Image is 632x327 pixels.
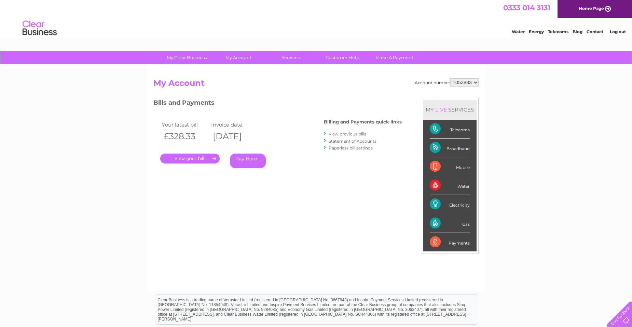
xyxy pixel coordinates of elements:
[430,120,470,139] div: Telecoms
[329,139,376,144] a: Statement of Accounts
[430,195,470,214] div: Electricity
[423,100,477,119] div: MY SERVICES
[587,29,603,34] a: Contact
[430,233,470,251] div: Payments
[573,29,582,34] a: Blog
[430,214,470,233] div: Gas
[153,98,402,110] h3: Bills and Payments
[529,29,544,34] a: Energy
[230,154,266,168] a: Pay Here
[22,18,57,39] img: logo.png
[159,51,215,64] a: My Clear Business
[209,129,259,143] th: [DATE]
[155,4,478,33] div: Clear Business is a trading name of Verastar Limited (registered in [GEOGRAPHIC_DATA] No. 3667643...
[610,29,626,34] a: Log out
[415,78,479,87] div: Account number
[324,119,402,125] h4: Billing and Payments quick links
[434,106,448,113] div: LIVE
[160,120,209,129] td: Your latest bill
[430,176,470,195] div: Water
[548,29,568,34] a: Telecoms
[329,131,366,136] a: View previous bills
[160,129,209,143] th: £328.33
[210,51,267,64] a: My Account
[153,78,479,91] h2: My Account
[329,145,373,151] a: Paperless bill settings
[262,51,319,64] a: Services
[314,51,371,64] a: Customer Help
[160,154,220,163] a: .
[366,51,423,64] a: Make A Payment
[430,157,470,176] div: Mobile
[503,3,550,12] a: 0333 014 3131
[430,139,470,157] div: Broadband
[512,29,525,34] a: Water
[209,120,259,129] td: Invoice date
